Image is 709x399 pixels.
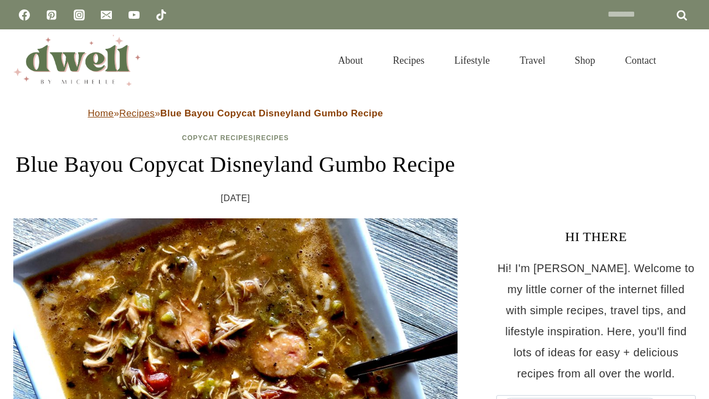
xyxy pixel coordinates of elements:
span: » » [88,108,383,119]
a: Contact [610,41,671,80]
a: Home [88,108,114,119]
a: Recipes [119,108,155,119]
a: YouTube [123,4,145,26]
a: Pinterest [40,4,63,26]
a: Copycat Recipes [182,134,254,142]
a: Travel [505,41,560,80]
a: Recipes [256,134,289,142]
a: Instagram [68,4,90,26]
strong: Blue Bayou Copycat Disneyland Gumbo Recipe [160,108,383,119]
a: TikTok [150,4,172,26]
nav: Primary Navigation [323,41,671,80]
span: | [182,134,289,142]
a: Shop [560,41,610,80]
button: View Search Form [677,51,696,70]
a: About [323,41,378,80]
h1: Blue Bayou Copycat Disneyland Gumbo Recipe [13,148,458,181]
a: Facebook [13,4,35,26]
p: Hi! I'm [PERSON_NAME]. Welcome to my little corner of the internet filled with simple recipes, tr... [496,258,696,384]
h3: HI THERE [496,227,696,247]
img: DWELL by michelle [13,35,141,86]
a: Email [95,4,117,26]
a: Lifestyle [439,41,505,80]
time: [DATE] [221,190,250,207]
a: Recipes [378,41,439,80]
